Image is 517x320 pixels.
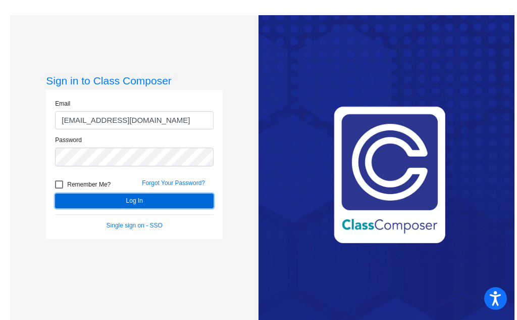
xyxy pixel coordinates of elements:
button: Log In [55,194,214,208]
span: Remember Me? [67,178,111,191]
a: Single sign on - SSO [107,222,163,229]
a: Forgot Your Password? [142,179,205,187]
label: Email [55,99,70,108]
label: Password [55,135,82,145]
h3: Sign in to Class Composer [46,74,223,87]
